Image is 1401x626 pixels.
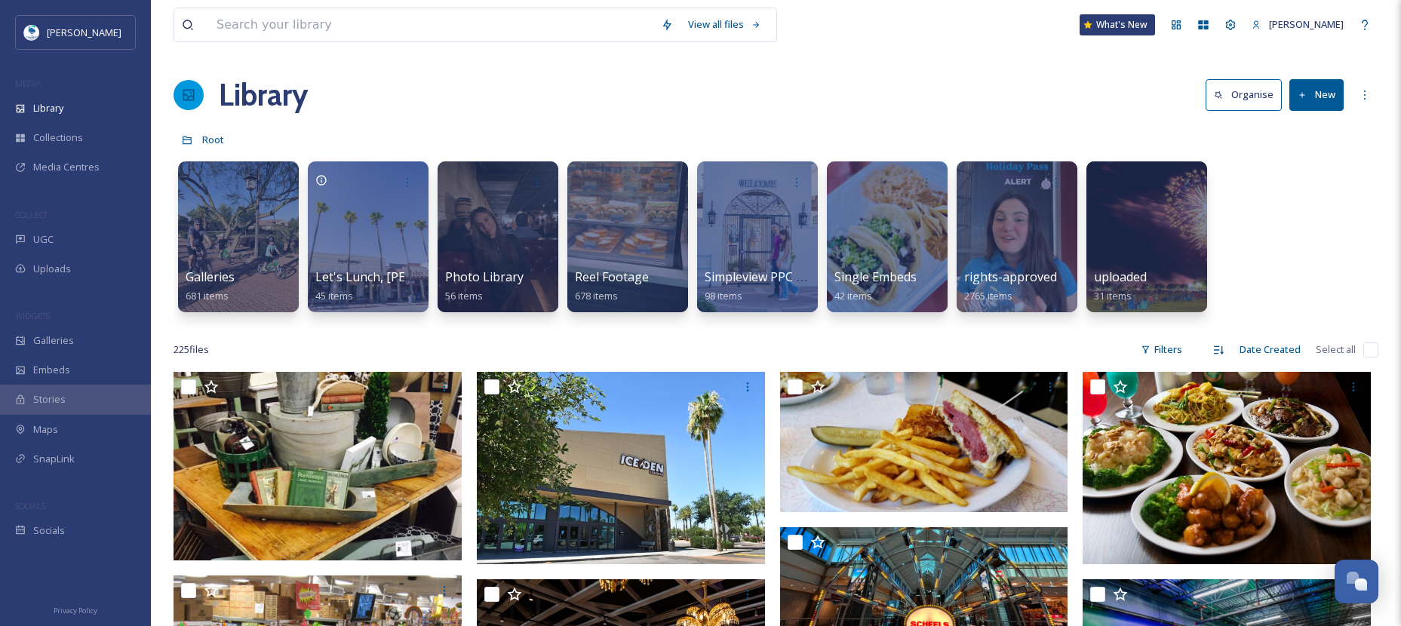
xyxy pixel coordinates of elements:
[964,269,1057,285] span: rights-approved
[834,289,872,302] span: 42 items
[33,523,65,538] span: Socials
[15,209,48,220] span: COLLECT
[1244,10,1351,39] a: [PERSON_NAME]
[1094,289,1132,302] span: 31 items
[15,500,45,511] span: SOCIALS
[33,333,74,348] span: Galleries
[54,606,97,615] span: Privacy Policy
[1335,560,1378,603] button: Open Chat
[834,270,917,302] a: Single Embeds42 items
[219,72,308,118] a: Library
[174,372,462,560] img: Merchant-Square-FB-15fc5a9c5056a36_15fc5c2d-5056-a36a-0bb1eb52a2bffd57.avif
[209,8,653,41] input: Search your library
[1316,342,1356,357] span: Select all
[186,269,235,285] span: Galleries
[1133,335,1190,364] div: Filters
[54,600,97,618] a: Privacy Policy
[315,289,353,302] span: 45 items
[834,269,917,285] span: Single Embeds
[705,270,843,302] a: Simpleview PPC Updates98 items
[315,270,515,302] a: Let's Lunch, [PERSON_NAME]! Pass45 items
[33,232,54,247] span: UGC
[705,289,742,302] span: 98 items
[33,452,75,466] span: SnapLink
[202,130,224,149] a: Root
[705,269,843,285] span: Simpleview PPC Updates
[186,289,229,302] span: 681 items
[33,130,83,145] span: Collections
[1094,270,1147,302] a: uploaded31 items
[47,26,121,39] span: [PERSON_NAME]
[477,372,765,564] img: 2017-Chandler-244-c701592c5056a36_c7015fc2-5056-a36a-0bd4f89ff0038376.jpg
[445,269,524,285] span: Photo Library
[202,133,224,146] span: Root
[1206,79,1282,110] button: Organise
[174,342,209,357] span: 225 file s
[575,270,649,302] a: Reel Footage678 items
[681,10,769,39] a: View all files
[33,363,70,377] span: Embeds
[33,392,66,407] span: Stories
[1094,269,1147,285] span: uploaded
[964,270,1057,302] a: rights-approved2765 items
[1083,372,1371,564] img: Dish_FEBB0F37-5056-A36A-0B172BD1F3FE46D8-febb0dd55056a36_febb0f9c-5056-a36a-0b60bbb21e7e6d7b.jpg
[33,160,100,174] span: Media Centres
[780,372,1068,512] img: Rueben-at-Chase-s-KJ-f8e8ada25056a36_f8e8aee0-5056-a36a-0b8a2df85f5b8bbd.jpg
[445,289,483,302] span: 56 items
[575,269,649,285] span: Reel Footage
[1289,79,1344,110] button: New
[964,289,1012,302] span: 2765 items
[1232,335,1308,364] div: Date Created
[1080,14,1155,35] a: What's New
[445,270,524,302] a: Photo Library56 items
[33,262,71,276] span: Uploads
[15,78,41,89] span: MEDIA
[33,422,58,437] span: Maps
[315,269,515,285] span: Let's Lunch, [PERSON_NAME]! Pass
[575,289,618,302] span: 678 items
[1269,17,1344,31] span: [PERSON_NAME]
[15,310,50,321] span: WIDGETS
[33,101,63,115] span: Library
[186,270,235,302] a: Galleries681 items
[24,25,39,40] img: download.jpeg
